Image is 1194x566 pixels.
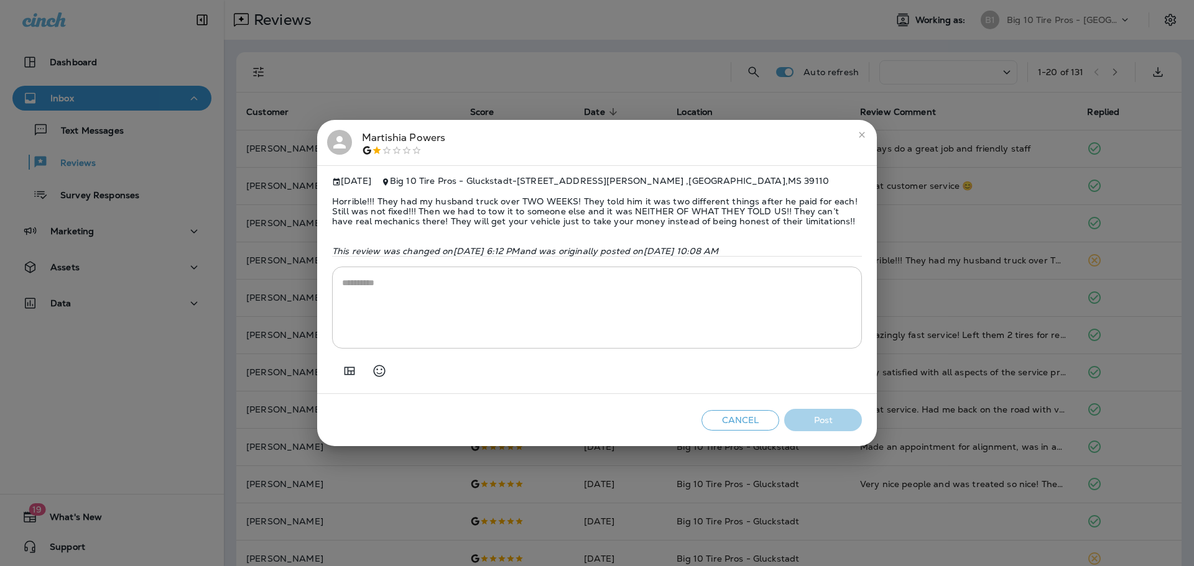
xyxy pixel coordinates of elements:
[520,245,719,257] span: and was originally posted on [DATE] 10:08 AM
[390,175,829,186] span: Big 10 Tire Pros - Gluckstadt - [STREET_ADDRESS][PERSON_NAME] , [GEOGRAPHIC_DATA] , MS 39110
[852,125,872,145] button: close
[362,130,445,156] div: Martishia Powers
[332,246,862,256] p: This review was changed on [DATE] 6:12 PM
[332,186,862,236] span: Horrible!!! They had my husband truck over TWO WEEKS! They told him it was two different things a...
[337,358,362,383] button: Add in a premade template
[701,410,779,431] button: Cancel
[367,358,392,383] button: Select an emoji
[332,176,371,186] span: [DATE]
